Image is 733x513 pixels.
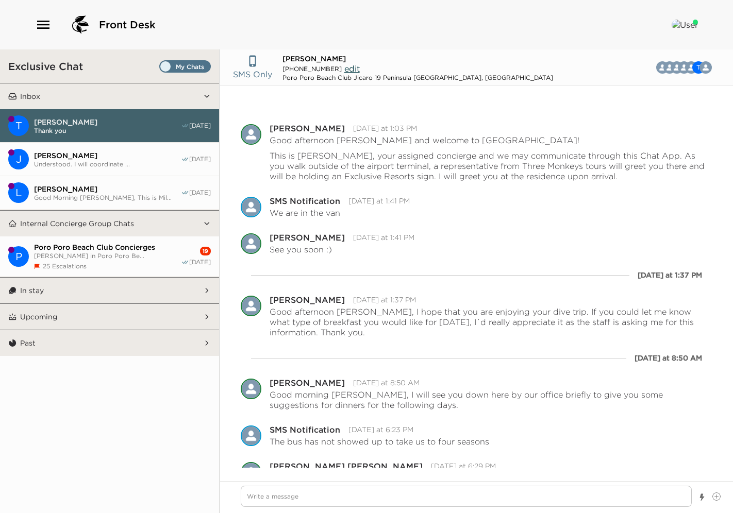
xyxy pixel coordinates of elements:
[699,61,712,74] div: Mario Fallas
[189,122,211,130] span: [DATE]
[270,150,712,181] p: This is [PERSON_NAME], your assigned concierge and we may communicate through this Chat App. As y...
[270,389,712,410] p: Good morning [PERSON_NAME], I will see you down here by our office briefly to give you some sugge...
[348,425,413,434] time: 2025-09-01T00:23:52.433Z
[241,462,261,483] div: Miller Contreras Canales
[34,243,181,252] span: Poro Poro Beach Club Concierges
[270,436,489,447] p: The bus has not showed up to take us to four seasons
[270,135,579,145] p: Good afternoon [PERSON_NAME] and welcome to [GEOGRAPHIC_DATA]!
[270,208,340,218] p: We are in the van
[270,233,345,242] div: [PERSON_NAME]
[34,160,181,168] span: Understood. I will coordinate ...
[241,233,261,254] img: E
[8,149,29,169] div: Jessica Kartzinel
[241,425,261,446] img: S
[20,286,44,295] p: In stay
[189,258,211,266] span: [DATE]
[635,353,702,363] div: [DATE] at 8:50 AM
[99,18,156,32] span: Front Desk
[8,182,29,203] div: Leah Teichholtz
[270,462,423,470] div: [PERSON_NAME] [PERSON_NAME]
[34,252,181,260] span: [PERSON_NAME] in Poro Poro Be...
[353,124,417,133] time: 2025-08-29T19:03:47.472Z
[241,124,261,145] div: Mario Fallas
[189,189,211,197] span: [DATE]
[282,65,342,73] span: [PHONE_NUMBER]
[8,60,83,73] h3: Exclusive Chat
[17,304,203,330] button: Upcoming
[241,233,261,254] div: Elisa Viellard
[241,197,261,217] img: S
[270,296,345,304] div: [PERSON_NAME]
[34,151,181,160] span: [PERSON_NAME]
[282,74,553,81] div: Poro Poro Beach Club Jicaro 19 Peninsula [GEOGRAPHIC_DATA], [GEOGRAPHIC_DATA]
[241,425,261,446] div: SMS Notification
[270,379,345,387] div: [PERSON_NAME]
[270,124,345,132] div: [PERSON_NAME]
[698,488,706,506] button: Show templates
[282,54,346,63] span: [PERSON_NAME]
[270,244,332,254] p: See you soon :)
[638,270,702,280] div: [DATE] at 1:37 PM
[348,196,410,206] time: 2025-08-29T19:41:03.835Z
[241,379,261,399] div: Mario Fallas
[270,306,712,337] p: Good afternoon [PERSON_NAME], I hope that you are enjoying your dive trip. If you could let me kn...
[241,296,261,316] div: Mario Fallas
[17,83,203,109] button: Inbox
[672,20,698,30] img: User
[68,12,93,37] img: logo
[8,115,29,136] div: T
[20,92,40,101] p: Inbox
[8,115,29,136] div: Tony McCLinton
[34,194,181,201] span: Good Morning [PERSON_NAME], This is Mil...
[159,60,211,73] label: Set all destinations
[353,378,420,387] time: 2025-08-31T14:50:28.805Z
[241,124,261,145] img: M
[20,219,134,228] p: Internal Concierge Group Chats
[189,155,211,163] span: [DATE]
[270,197,340,205] div: SMS Notification
[241,197,261,217] div: SMS Notification
[34,127,181,134] span: Thank you
[17,278,203,303] button: In stay
[8,246,29,267] div: P
[673,57,720,78] button: MTEMKTV
[17,330,203,356] button: Past
[17,211,203,236] button: Internal Concierge Group Chats
[8,149,29,169] div: J
[241,296,261,316] img: M
[241,486,692,507] textarea: Write a message
[431,461,496,471] time: 2025-09-01T00:29:34.722Z
[43,262,87,270] span: 25 Escalations
[20,312,57,321] p: Upcoming
[200,247,211,255] div: 19
[8,246,29,267] div: Poro Poro Beach Club
[241,379,261,399] img: M
[34,117,181,127] span: [PERSON_NAME]
[344,63,360,74] span: edit
[699,61,712,74] img: M
[353,233,414,242] time: 2025-08-29T19:41:18.880Z
[353,295,416,304] time: 2025-08-30T19:37:44.418Z
[8,182,29,203] div: L
[20,338,36,348] p: Past
[270,425,340,434] div: SMS Notification
[233,68,272,80] p: SMS Only
[34,184,181,194] span: [PERSON_NAME]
